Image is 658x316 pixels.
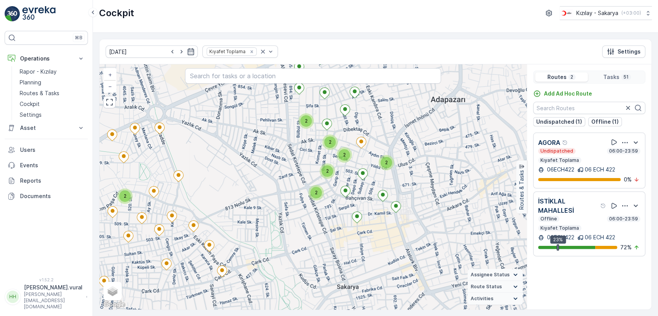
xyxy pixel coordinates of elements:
p: Planning [20,79,41,86]
img: logo [5,6,20,22]
a: Events [5,158,88,173]
p: Undispatched (1) [536,118,582,126]
p: 06:00-23:59 [608,216,639,222]
p: Documents [20,192,85,200]
a: Add Ad Hoc Route [533,90,592,97]
p: Asset [20,124,72,132]
span: Activities [471,296,493,302]
div: Help Tooltip Icon [600,203,606,209]
button: Asset [5,120,88,136]
button: HH[PERSON_NAME].vural[PERSON_NAME][EMAIL_ADDRESS][DOMAIN_NAME] [5,284,88,310]
p: Offline [540,216,558,222]
p: 06 ECH 422 [585,234,615,241]
button: Undispatched (1) [533,117,585,126]
div: Help Tooltip Icon [562,140,568,146]
span: + [108,71,112,78]
span: 2 [385,160,387,165]
img: Google [101,299,127,309]
p: İSTİKLAL MAHALLESİ [538,197,599,215]
p: Routes & Tasks [20,89,59,97]
p: Users [20,146,85,154]
p: Tasks [603,73,619,81]
div: Remove Kıyafet Toplama [247,49,256,55]
a: Documents [5,188,88,204]
p: [PERSON_NAME].vural [24,284,82,291]
a: Planning [17,77,88,88]
p: Kıyafet Toplama [540,225,580,231]
div: 2 [337,147,352,163]
div: 2 [379,155,394,170]
summary: Activities [468,293,523,305]
p: ( +03:00 ) [621,10,641,16]
span: 2 [328,139,331,145]
p: Routes [547,73,567,81]
p: Undispatched [540,148,574,154]
p: Events [20,161,85,169]
span: 2 [315,190,317,195]
p: 06ECH422 [545,234,574,241]
div: 2 [322,134,338,150]
input: dd/mm/yyyy [106,45,198,58]
p: Rapor - Kızılay [20,68,57,76]
a: Zoom In [104,69,116,81]
button: Settings [602,45,645,58]
a: Zoom Out [104,81,116,92]
p: Cockpit [20,100,40,108]
div: Kıyafet Toplama [207,48,247,55]
div: 2 [320,163,335,179]
input: Search Routes [533,102,645,114]
summary: Route Status [468,281,523,293]
p: Routes & Tasks [518,170,525,210]
p: 06ECH422 [545,166,574,173]
img: logo_light-DOdMpM7g.png [22,6,56,22]
p: 06 ECH 422 [585,166,615,173]
p: 06:00-23:59 [608,148,639,154]
p: [PERSON_NAME][EMAIL_ADDRESS][DOMAIN_NAME] [24,291,82,310]
div: 23% [550,235,566,244]
div: 2 [117,188,133,204]
p: Reports [20,177,85,185]
a: Cockpit [17,99,88,109]
summary: Assignee Status [468,269,523,281]
button: Offline (1) [588,117,622,126]
span: Route Status [471,284,502,290]
span: 2 [305,118,307,124]
p: 51 [623,74,629,80]
p: Offline (1) [591,118,619,126]
div: 2 [308,185,324,200]
p: Kıyafet Toplama [540,157,580,163]
p: Add Ad Hoc Route [544,90,592,97]
span: − [108,83,112,89]
div: 2 [298,113,314,129]
span: 2 [343,152,345,158]
a: Routes & Tasks [17,88,88,99]
button: Kızılay - Sakarya(+03:00) [560,6,652,20]
a: Settings [17,109,88,120]
p: Operations [20,55,72,62]
a: Users [5,142,88,158]
input: Search for tasks or a location [185,68,441,84]
a: Layers [104,282,121,299]
img: k%C4%B1z%C4%B1lay_DTAvauz.png [560,9,573,17]
a: Open this area in Google Maps (opens a new window) [101,299,127,309]
span: Assignee Status [471,272,510,278]
p: Settings [618,48,641,55]
p: AGORA [538,138,560,147]
p: ⌘B [75,35,82,41]
span: 2 [123,193,126,199]
button: Operations [5,51,88,66]
p: Settings [20,111,42,119]
p: Cockpit [99,7,134,19]
div: HH [7,291,19,303]
a: Rapor - Kızılay [17,66,88,77]
p: 72 % [620,244,632,251]
span: v 1.52.2 [5,277,88,282]
p: Kızılay - Sakarya [576,9,618,17]
span: 2 [326,168,328,174]
a: Reports [5,173,88,188]
p: 0 % [624,176,632,183]
p: 2 [570,74,574,80]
